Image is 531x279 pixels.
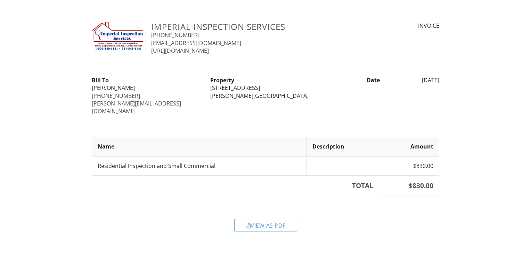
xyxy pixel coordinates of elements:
div: [PERSON_NAME] [92,84,202,92]
div: INVOICE [359,22,439,29]
a: View as PDF [234,223,297,231]
div: [PERSON_NAME][GEOGRAPHIC_DATA] [210,92,320,100]
th: Description [307,137,379,156]
a: [EMAIL_ADDRESS][DOMAIN_NAME] [151,39,241,47]
a: [PERSON_NAME][EMAIL_ADDRESS][DOMAIN_NAME] [92,100,181,115]
div: View as PDF [234,219,297,231]
th: Name [92,137,307,156]
div: Date [325,76,384,84]
th: Amount [379,137,439,156]
strong: Bill To [92,76,109,84]
a: [URL][DOMAIN_NAME] [151,47,209,54]
a: [PHONE_NUMBER] [151,31,199,39]
div: [STREET_ADDRESS] [210,84,320,92]
th: TOTAL [92,175,379,196]
span: Residential Inspection and Small Commercial [98,162,215,170]
img: IMPERIAL_INSPECTION_SERVICE_V2.jpg [92,22,143,50]
th: $830.00 [379,175,439,196]
strong: Property [210,76,234,84]
h3: Imperial Inspection Services [151,22,350,31]
td: $830.00 [379,156,439,175]
div: [DATE] [384,76,443,84]
a: [PHONE_NUMBER] [92,92,140,100]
